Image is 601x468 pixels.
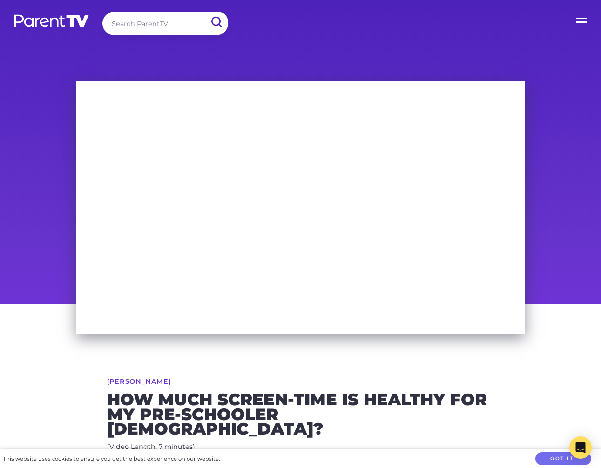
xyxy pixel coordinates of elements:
p: (Video Length: 7 minutes) [107,441,494,453]
div: Open Intercom Messenger [569,436,592,459]
input: Search ParentTV [102,12,228,35]
div: This website uses cookies to ensure you get the best experience on our website. [3,454,220,464]
button: Got it! [535,452,591,466]
input: Submit [204,12,228,33]
h2: How much screen-time is healthy for my pre-schooler [DEMOGRAPHIC_DATA]? [107,392,494,436]
a: [PERSON_NAME] [107,378,171,385]
img: parenttv-logo-white.4c85aaf.svg [13,14,90,27]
